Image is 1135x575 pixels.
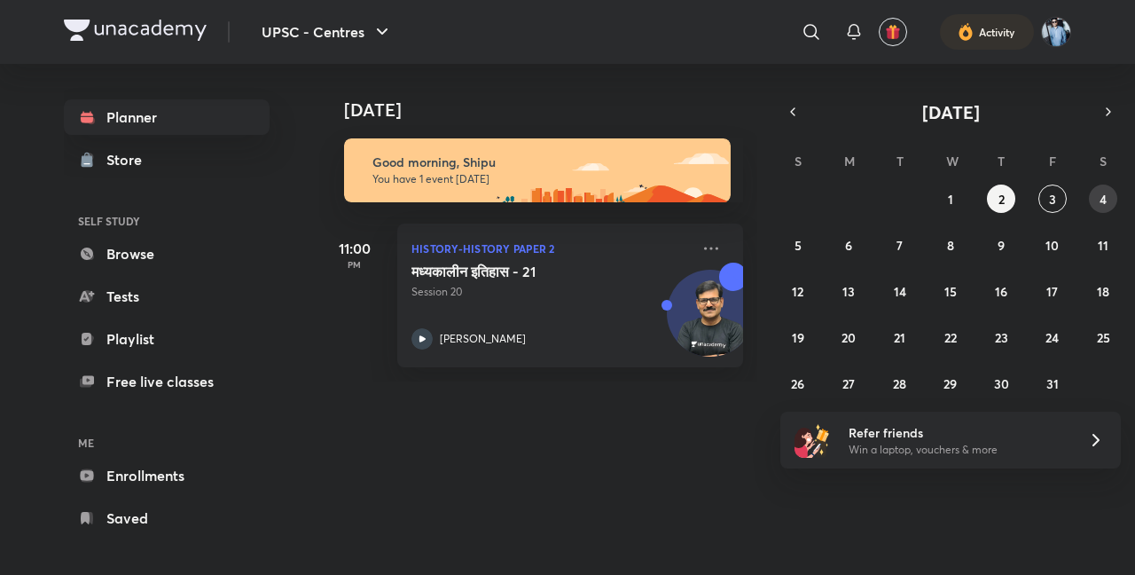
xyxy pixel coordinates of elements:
button: October 8, 2025 [936,231,965,259]
img: referral [794,422,830,458]
abbr: October 4, 2025 [1100,191,1107,208]
abbr: October 20, 2025 [841,329,856,346]
abbr: October 16, 2025 [995,283,1007,300]
button: October 30, 2025 [987,369,1015,398]
abbr: October 10, 2025 [1045,237,1059,254]
button: October 18, 2025 [1089,277,1117,305]
button: October 19, 2025 [784,323,812,351]
a: Company Logo [64,20,207,45]
button: [DATE] [805,99,1096,124]
h6: SELF STUDY [64,206,270,236]
abbr: October 15, 2025 [944,283,957,300]
button: October 28, 2025 [886,369,914,398]
h5: 11:00 [319,238,390,259]
abbr: Saturday [1100,153,1107,169]
a: Saved [64,500,270,536]
abbr: October 31, 2025 [1046,375,1059,392]
button: October 25, 2025 [1089,323,1117,351]
button: October 21, 2025 [886,323,914,351]
abbr: October 27, 2025 [842,375,855,392]
button: October 27, 2025 [834,369,863,398]
abbr: October 22, 2025 [944,329,957,346]
p: PM [319,259,390,270]
button: October 24, 2025 [1038,323,1067,351]
img: Shipu [1041,17,1071,47]
abbr: Friday [1049,153,1056,169]
abbr: Wednesday [946,153,959,169]
a: Store [64,142,270,177]
p: Session 20 [411,284,690,300]
span: [DATE] [922,100,980,124]
abbr: October 18, 2025 [1097,283,1109,300]
abbr: October 1, 2025 [948,191,953,208]
button: October 11, 2025 [1089,231,1117,259]
abbr: Sunday [794,153,802,169]
abbr: October 26, 2025 [791,375,804,392]
a: Enrollments [64,458,270,493]
abbr: October 29, 2025 [943,375,957,392]
h6: Good morning, Shipu [372,154,715,170]
a: Playlist [64,321,270,357]
h5: मध्यकालीन इतिहास - 21 [411,263,632,280]
button: October 20, 2025 [834,323,863,351]
button: avatar [879,18,907,46]
abbr: October 24, 2025 [1045,329,1059,346]
abbr: October 3, 2025 [1049,191,1056,208]
button: October 1, 2025 [936,185,965,213]
button: UPSC - Centres [251,14,403,50]
button: October 3, 2025 [1038,185,1067,213]
img: avatar [885,24,901,40]
button: October 15, 2025 [936,277,965,305]
abbr: October 8, 2025 [947,237,954,254]
button: October 5, 2025 [784,231,812,259]
abbr: Tuesday [896,153,904,169]
p: You have 1 event [DATE] [372,172,715,186]
abbr: Thursday [998,153,1005,169]
abbr: October 23, 2025 [995,329,1008,346]
p: History-History Paper 2 [411,238,690,259]
button: October 29, 2025 [936,369,965,398]
abbr: October 2, 2025 [998,191,1005,208]
a: Free live classes [64,364,270,399]
h4: [DATE] [344,99,761,121]
h6: ME [64,428,270,458]
abbr: October 13, 2025 [842,283,855,300]
abbr: October 19, 2025 [792,329,804,346]
abbr: October 25, 2025 [1097,329,1110,346]
abbr: October 17, 2025 [1046,283,1058,300]
abbr: October 7, 2025 [896,237,903,254]
a: Tests [64,279,270,314]
abbr: October 30, 2025 [994,375,1009,392]
abbr: October 6, 2025 [845,237,852,254]
button: October 4, 2025 [1089,185,1117,213]
abbr: October 21, 2025 [894,329,905,346]
button: October 17, 2025 [1038,277,1067,305]
img: Company Logo [64,20,207,41]
img: activity [958,21,974,43]
button: October 6, 2025 [834,231,863,259]
div: Store [106,149,153,170]
button: October 23, 2025 [987,323,1015,351]
abbr: October 9, 2025 [998,237,1005,254]
button: October 13, 2025 [834,277,863,305]
button: October 12, 2025 [784,277,812,305]
img: morning [344,138,731,202]
button: October 22, 2025 [936,323,965,351]
h6: Refer friends [849,423,1067,442]
button: October 16, 2025 [987,277,1015,305]
button: October 7, 2025 [886,231,914,259]
p: Win a laptop, vouchers & more [849,442,1067,458]
button: October 31, 2025 [1038,369,1067,398]
abbr: October 14, 2025 [894,283,906,300]
button: October 10, 2025 [1038,231,1067,259]
button: October 14, 2025 [886,277,914,305]
button: October 9, 2025 [987,231,1015,259]
a: Browse [64,236,270,272]
button: October 26, 2025 [784,369,812,398]
img: Avatar [668,280,753,365]
abbr: October 5, 2025 [794,237,802,254]
a: Planner [64,99,270,135]
abbr: Monday [844,153,855,169]
abbr: October 11, 2025 [1098,237,1108,254]
abbr: October 28, 2025 [893,375,906,392]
